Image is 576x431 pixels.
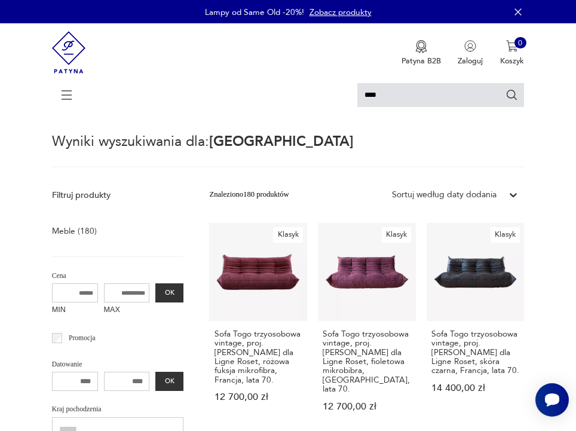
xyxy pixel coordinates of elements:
button: Patyna B2B [402,40,441,66]
p: 14 400,00 zł [431,384,519,393]
p: Wyniki wyszukiwania dla: [52,136,525,167]
div: 0 [514,37,526,49]
p: Promocja [69,332,96,344]
button: Szukaj [505,88,519,102]
label: MAX [104,302,150,319]
h3: Sofa Togo trzyosobowa vintage, proj. [PERSON_NAME] dla Ligne Roset, skóra czarna, Francja, lata 70. [431,329,519,375]
p: Kraj pochodzenia [52,404,184,415]
img: Ikona koszyka [506,40,518,52]
label: MIN [52,302,98,319]
img: Ikona medalu [415,40,427,53]
p: Patyna B2B [402,56,441,66]
button: OK [155,283,183,302]
p: Lampy od Same Old -20%! [205,7,304,18]
p: Koszyk [500,56,524,66]
p: Zaloguj [458,56,483,66]
iframe: Smartsupp widget button [535,383,569,417]
p: 12 700,00 zł [215,393,302,402]
a: Ikona medaluPatyna B2B [402,40,441,66]
img: Patyna - sklep z meblami i dekoracjami vintage [52,23,86,81]
button: OK [155,372,183,391]
h3: Sofa Togo trzyosobowa vintage, proj. [PERSON_NAME] dla Ligne Roset, fioletowa mikrobibra, [GEOGRA... [323,329,410,393]
span: [GEOGRAPHIC_DATA] [209,132,354,151]
h3: Sofa Togo trzyosobowa vintage, proj. [PERSON_NAME] dla Ligne Roset, różowa fuksja mikrofibra, Fra... [215,329,302,384]
p: Filtruj produkty [52,189,184,201]
a: Zobacz produkty [310,7,372,18]
div: Sortuj według daty dodania [392,189,497,201]
button: Zaloguj [458,40,483,66]
a: Meble (180) [52,224,97,239]
p: 12 700,00 zł [323,402,410,411]
div: Znaleziono 180 produktów [209,189,289,201]
img: Ikonka użytkownika [464,40,476,52]
button: 0Koszyk [500,40,524,66]
p: Cena [52,270,184,282]
p: Datowanie [52,359,184,371]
